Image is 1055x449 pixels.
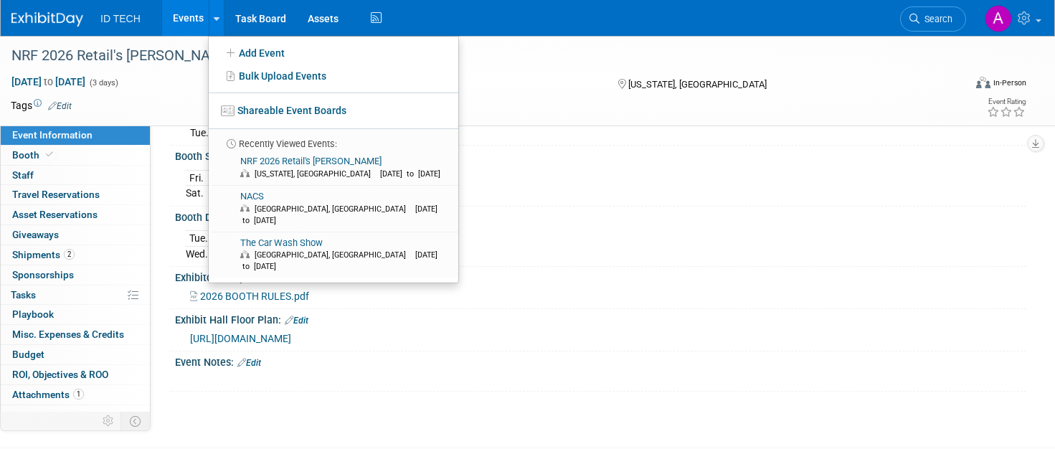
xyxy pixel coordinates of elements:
[12,169,34,181] span: Staff
[23,37,34,49] img: website_grey.svg
[12,249,75,260] span: Shipments
[209,128,458,151] li: Recently Viewed Events:
[1,385,150,405] a: Attachments1
[1,325,150,344] a: Misc. Expenses & Credits
[12,329,124,340] span: Misc. Expenses & Credits
[255,250,413,260] span: [GEOGRAPHIC_DATA], [GEOGRAPHIC_DATA]
[1,245,150,265] a: Shipments2
[186,246,212,261] td: Wed.
[209,42,458,65] a: Add Event
[213,232,453,278] a: The Car Wash Show [GEOGRAPHIC_DATA], [GEOGRAPHIC_DATA] [DATE] to [DATE]
[240,204,437,225] span: [DATE] to [DATE]
[1,265,150,285] a: Sponsorships
[875,75,1026,96] div: Event Format
[12,209,98,220] span: Asset Reservations
[73,389,84,400] span: 1
[175,146,1026,164] div: Booth Set-up Dates/Times:
[200,290,309,302] span: 2026 BOOTH RULES.pdf
[1,305,150,324] a: Playbook
[900,6,966,32] a: Search
[12,189,100,200] span: Travel Reservations
[919,14,952,24] span: Search
[221,105,235,116] img: seventboard-3.png
[186,125,213,140] td: Tue.
[88,78,118,88] span: (3 days)
[255,204,413,214] span: [GEOGRAPHIC_DATA], [GEOGRAPHIC_DATA]
[209,65,458,88] a: Bulk Upload Events
[64,249,75,260] span: 2
[12,389,84,400] span: Attachments
[175,309,1026,328] div: Exhibit Hall Floor Plan:
[159,85,242,94] div: Keywords by Traffic
[42,76,55,88] span: to
[1,146,150,165] a: Booth
[55,85,128,94] div: Domain Overview
[23,23,34,34] img: logo_orange.svg
[186,186,208,201] td: Sat.
[12,369,108,380] span: ROI, Objectives & ROO
[190,333,291,344] a: [URL][DOMAIN_NAME]
[40,23,70,34] div: v 4.0.25
[96,412,121,430] td: Personalize Event Tab Strip
[190,290,309,302] a: 2026 BOOTH RULES.pdf
[9,409,32,420] span: more
[1,365,150,384] a: ROI, Objectives & ROO
[37,37,158,49] div: Domain: [DOMAIN_NAME]
[39,83,50,95] img: tab_domain_overview_orange.svg
[1,185,150,204] a: Travel Reservations
[175,267,1026,285] div: Exhibitor Prospectus:
[100,13,141,24] span: ID TECH
[1,345,150,364] a: Budget
[12,308,54,320] span: Playbook
[1,126,150,145] a: Event Information
[213,151,453,185] a: NRF 2026 Retail's [PERSON_NAME] [US_STATE], [GEOGRAPHIC_DATA] [DATE] to [DATE]
[12,149,56,161] span: Booth
[175,207,1026,225] div: Booth Dismantle Dates/Times:
[1,405,150,425] a: more
[12,269,74,280] span: Sponsorships
[46,151,53,159] i: Booth reservation complete
[121,412,151,430] td: Toggle Event Tabs
[1,166,150,185] a: Staff
[987,98,1026,105] div: Event Rating
[993,77,1026,88] div: In-Person
[12,129,93,141] span: Event Information
[11,98,72,113] td: Tags
[186,170,208,186] td: Fri.
[285,316,308,326] a: Edit
[628,79,767,90] span: [US_STATE], [GEOGRAPHIC_DATA]
[255,169,378,179] span: [US_STATE], [GEOGRAPHIC_DATA]
[209,98,458,123] a: Shareable Event Boards
[6,43,940,69] div: NRF 2026 Retail's [PERSON_NAME]
[143,83,154,95] img: tab_keywords_by_traffic_grey.svg
[1,285,150,305] a: Tasks
[380,169,448,179] span: [DATE] to [DATE]
[976,77,990,88] img: Format-Inperson.png
[175,351,1026,370] div: Event Notes:
[11,289,36,301] span: Tasks
[1,225,150,245] a: Giveaways
[12,229,59,240] span: Giveaways
[985,5,1012,32] img: Aileen Sun
[12,349,44,360] span: Budget
[11,75,86,88] span: [DATE] [DATE]
[186,231,212,247] td: Tue.
[11,12,83,27] img: ExhibitDay
[237,358,261,368] a: Edit
[213,186,453,232] a: NACS [GEOGRAPHIC_DATA], [GEOGRAPHIC_DATA] [DATE] to [DATE]
[1,205,150,225] a: Asset Reservations
[48,101,72,111] a: Edit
